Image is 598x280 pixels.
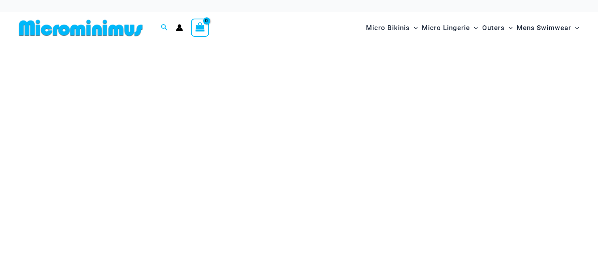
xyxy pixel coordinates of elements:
[470,18,478,38] span: Menu Toggle
[176,24,183,31] a: Account icon link
[505,18,513,38] span: Menu Toggle
[410,18,418,38] span: Menu Toggle
[366,18,410,38] span: Micro Bikinis
[480,16,515,40] a: OutersMenu ToggleMenu Toggle
[161,23,168,33] a: Search icon link
[515,16,581,40] a: Mens SwimwearMenu ToggleMenu Toggle
[517,18,571,38] span: Mens Swimwear
[422,18,470,38] span: Micro Lingerie
[571,18,579,38] span: Menu Toggle
[16,19,146,37] img: MM SHOP LOGO FLAT
[482,18,505,38] span: Outers
[364,16,420,40] a: Micro BikinisMenu ToggleMenu Toggle
[420,16,480,40] a: Micro LingerieMenu ToggleMenu Toggle
[191,19,209,37] a: View Shopping Cart, empty
[363,15,582,41] nav: Site Navigation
